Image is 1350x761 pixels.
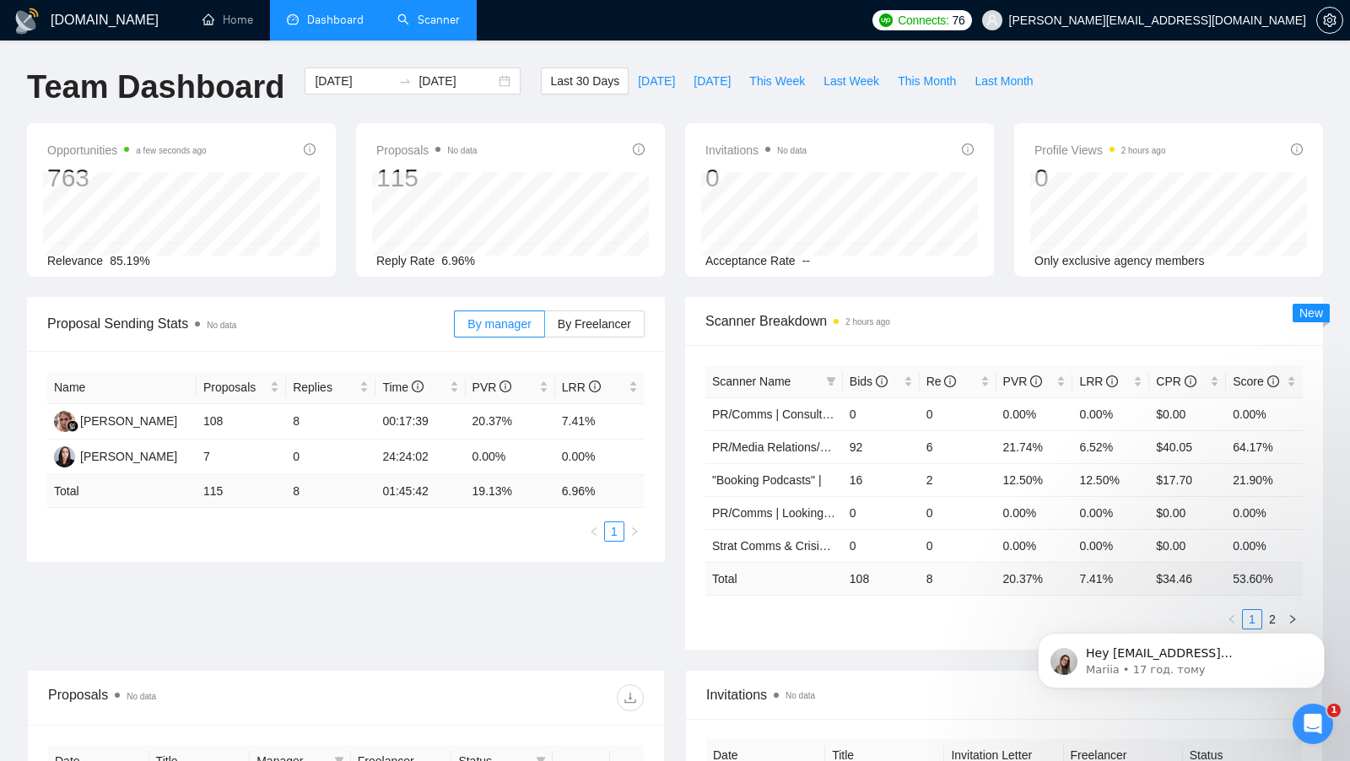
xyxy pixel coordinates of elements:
span: 1 [1327,704,1341,717]
td: Total [47,475,197,508]
span: info-circle [1291,143,1303,155]
a: PR/Comms | Looking For Agencies [712,506,896,520]
span: Invitations [706,684,1302,705]
td: $0.00 [1149,496,1226,529]
span: left [589,526,599,537]
img: upwork-logo.png [879,13,893,27]
div: 763 [47,162,207,194]
span: info-circle [412,380,424,392]
span: Last Month [975,72,1033,90]
span: -- [802,254,810,267]
span: info-circle [962,143,974,155]
span: Dashboard [307,13,364,27]
div: Proposals [48,684,346,711]
img: KG [54,411,75,432]
a: searchScanner [397,13,460,27]
li: Previous Page [584,521,604,542]
td: 21.90% [1226,463,1303,496]
span: info-circle [944,375,956,387]
span: info-circle [589,380,601,392]
td: 12.50% [1072,463,1149,496]
span: Scanner Breakdown [705,310,1303,332]
span: LRR [1079,375,1118,388]
div: 0 [705,162,807,194]
li: Next Page [624,521,645,542]
td: 0 [920,496,996,529]
td: 8 [286,475,375,508]
span: setting [1317,13,1342,27]
span: swap-right [398,74,412,88]
button: left [584,521,604,542]
span: download [618,691,643,704]
span: info-circle [1185,375,1196,387]
span: Relevance [47,254,103,267]
td: 0.00% [996,496,1073,529]
span: Acceptance Rate [705,254,796,267]
a: PR/Media Relations/Publicist Catch USA [712,440,926,454]
td: 20.37 % [996,562,1073,595]
td: 0.00% [1226,397,1303,430]
span: Reply Rate [376,254,435,267]
td: $0.00 [1149,397,1226,430]
td: $0.00 [1149,529,1226,562]
span: Bids [850,375,888,388]
span: Score [1233,375,1278,388]
button: Last Week [814,67,888,94]
a: Strat Comms & Crisis Comms [712,539,869,553]
span: Invitations [705,140,807,160]
iframe: Intercom notifications повідомлення [1012,597,1350,715]
td: 115 [197,475,286,508]
td: Total [705,562,843,595]
span: PVR [472,380,512,394]
button: This Week [740,67,814,94]
span: info-circle [1030,375,1042,387]
span: right [629,526,640,537]
span: By manager [467,317,531,331]
th: Proposals [197,371,286,404]
span: info-circle [1106,375,1118,387]
span: No data [127,692,156,701]
td: 0.00% [1226,529,1303,562]
td: 21.74% [996,430,1073,463]
td: 0.00% [466,440,555,475]
img: logo [13,8,40,35]
span: Proposals [203,378,267,397]
span: Last 30 Days [550,72,619,90]
span: Replies [293,378,356,397]
td: 7.41 % [1072,562,1149,595]
span: No data [777,146,807,155]
td: $ 34.46 [1149,562,1226,595]
button: [DATE] [629,67,684,94]
td: 0 [843,529,920,562]
span: Last Week [823,72,879,90]
td: 64.17% [1226,430,1303,463]
td: 92 [843,430,920,463]
a: AU[PERSON_NAME] [54,449,177,462]
td: 0 [286,440,375,475]
input: Start date [315,72,391,90]
button: download [617,684,644,711]
td: 0 [843,496,920,529]
span: Opportunities [47,140,207,160]
time: a few seconds ago [136,146,206,155]
div: 115 [376,162,477,194]
span: 76 [953,11,965,30]
img: gigradar-bm.png [67,420,78,432]
button: Last 30 Days [541,67,629,94]
td: 8 [920,562,996,595]
td: 0 [920,529,996,562]
time: 2 hours ago [845,317,890,327]
td: 6.96 % [555,475,645,508]
a: homeHome [202,13,253,27]
div: [PERSON_NAME] [80,447,177,466]
span: filter [826,376,836,386]
span: info-circle [1267,375,1279,387]
span: No data [447,146,477,155]
td: 0.00% [1072,397,1149,430]
span: 6.96% [441,254,475,267]
td: 19.13 % [466,475,555,508]
td: 0.00% [1072,529,1149,562]
div: [PERSON_NAME] [80,412,177,430]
